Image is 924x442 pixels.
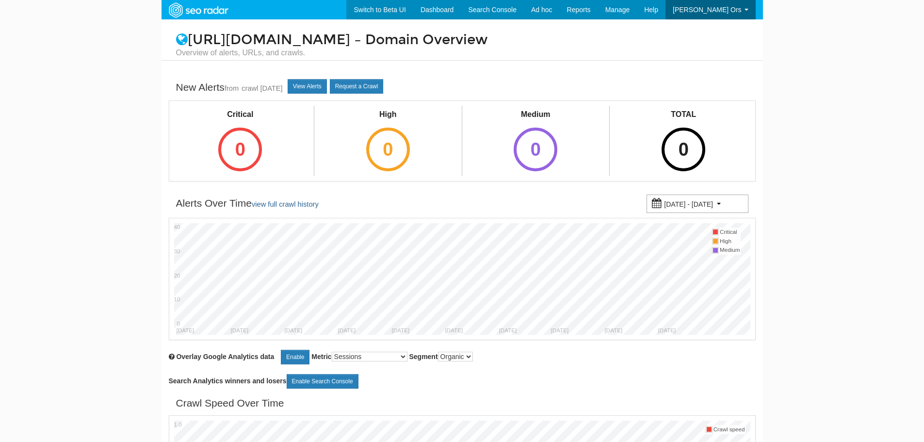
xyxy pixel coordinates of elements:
[719,237,740,246] td: High
[281,350,309,364] a: Enable
[409,352,472,361] label: Segment
[366,128,410,171] div: 0
[332,352,407,361] select: Metric
[176,80,283,96] div: New Alerts
[169,374,358,389] label: Search Analytics winners and losers
[514,128,557,171] div: 0
[176,196,319,212] div: Alerts Over Time
[662,128,705,171] div: 0
[438,352,473,361] select: Segment
[653,109,714,120] div: TOTAL
[176,396,284,410] div: Crawl Speed Over Time
[505,109,566,120] div: Medium
[664,200,713,208] small: [DATE] - [DATE]
[605,6,630,14] span: Manage
[719,246,740,255] td: Medium
[288,79,327,94] a: View Alerts
[357,109,419,120] div: High
[719,228,740,237] td: Critical
[252,200,319,208] a: view full crawl history
[218,128,262,171] div: 0
[713,425,746,434] td: Crawl speed
[330,79,384,94] a: Request a Crawl
[673,6,742,14] span: [PERSON_NAME] Ors
[176,48,748,58] small: Overview of alerts, URLs, and crawls.
[468,6,517,14] span: Search Console
[287,374,358,389] a: Enable Search Console
[644,6,658,14] span: Help
[165,1,232,19] img: SEORadar
[242,84,283,92] a: crawl [DATE]
[169,33,756,58] h1: [URL][DOMAIN_NAME] – Domain Overview
[311,352,407,361] label: Metric
[531,6,552,14] span: Ad hoc
[176,353,274,360] span: Overlay chart with Google Analytics data
[225,84,239,92] small: from
[210,109,271,120] div: Critical
[567,6,591,14] span: Reports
